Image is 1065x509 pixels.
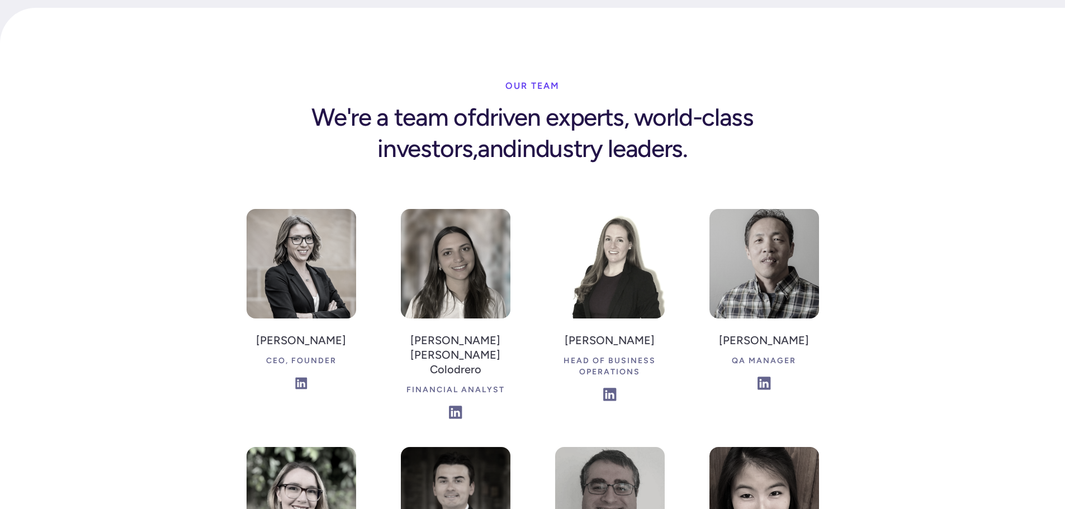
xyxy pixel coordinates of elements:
a: [PERSON_NAME]CEO, Founder [247,209,356,396]
h4: [PERSON_NAME] [555,330,665,351]
h4: [PERSON_NAME] [PERSON_NAME] Colodrero [401,330,510,380]
div: our team [505,75,560,97]
div: Head of Business Operations [555,351,665,382]
h4: [PERSON_NAME] [719,330,809,351]
div: Financial Analyst [401,380,510,400]
span: industry leaders [517,134,683,163]
a: [PERSON_NAME] [PERSON_NAME] ColodreroFinancial Analyst [401,209,510,425]
span: driven experts, world-class investors, [377,102,754,163]
a: [PERSON_NAME]Head of Business Operations [555,209,665,407]
div: CEO, Founder [256,351,346,371]
h2: We're a team of and . [247,97,819,164]
a: [PERSON_NAME]QA Manager [709,209,819,396]
h4: [PERSON_NAME] [256,330,346,351]
div: QA Manager [719,351,809,371]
